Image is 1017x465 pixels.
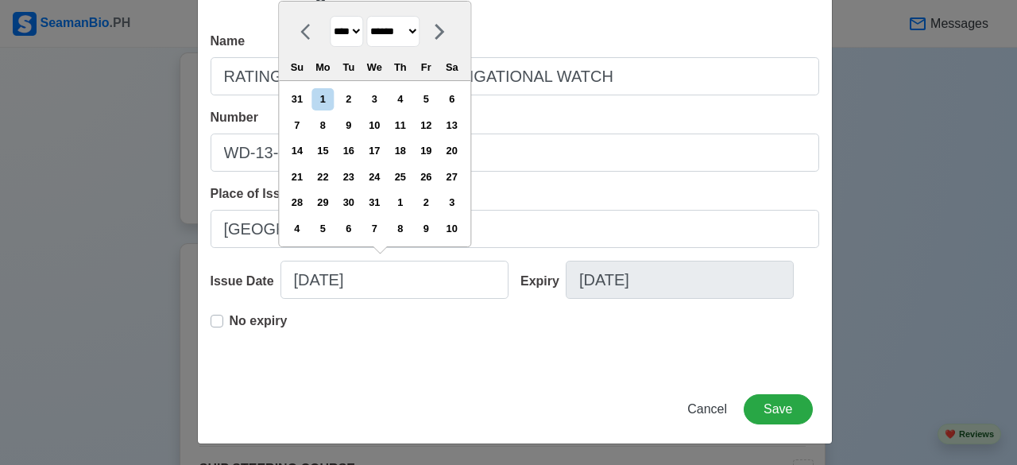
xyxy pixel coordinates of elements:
[312,192,334,213] div: Choose Monday, August 29th, 2011
[389,192,411,213] div: Choose Thursday, September 1st, 2011
[687,402,727,416] span: Cancel
[364,88,385,110] div: Choose Wednesday, August 3rd, 2011
[389,218,411,239] div: Choose Thursday, September 8th, 2011
[211,34,246,48] span: Name
[364,114,385,136] div: Choose Wednesday, August 10th, 2011
[312,88,334,110] div: Choose Monday, August 1st, 2011
[286,166,307,188] div: Choose Sunday, August 21st, 2011
[286,140,307,161] div: Choose Sunday, August 14th, 2011
[389,114,411,136] div: Choose Thursday, August 11th, 2011
[441,192,462,213] div: Choose Saturday, September 3rd, 2011
[441,56,462,78] div: Sa
[312,218,334,239] div: Choose Monday, September 5th, 2011
[389,166,411,188] div: Choose Thursday, August 25th, 2011
[416,166,437,188] div: Choose Friday, August 26th, 2011
[312,56,334,78] div: Mo
[338,166,359,188] div: Choose Tuesday, August 23rd, 2011
[364,140,385,161] div: Choose Wednesday, August 17th, 2011
[338,218,359,239] div: Choose Tuesday, September 6th, 2011
[211,57,819,95] input: Ex: COP Medical First Aid (VI/4)
[211,187,296,200] span: Place of Issue
[364,192,385,213] div: Choose Wednesday, August 31st, 2011
[338,88,359,110] div: Choose Tuesday, August 2nd, 2011
[312,114,334,136] div: Choose Monday, August 8th, 2011
[286,56,307,78] div: Su
[312,166,334,188] div: Choose Monday, August 22nd, 2011
[211,272,280,291] div: Issue Date
[286,192,307,213] div: Choose Sunday, August 28th, 2011
[338,56,359,78] div: Tu
[744,394,812,424] button: Save
[211,210,819,248] input: Ex: Cebu City
[416,114,437,136] div: Choose Friday, August 12th, 2011
[389,56,411,78] div: Th
[677,394,737,424] button: Cancel
[389,140,411,161] div: Choose Thursday, August 18th, 2011
[286,88,307,110] div: Choose Sunday, July 31st, 2011
[416,140,437,161] div: Choose Friday, August 19th, 2011
[230,312,288,331] p: No expiry
[416,56,437,78] div: Fr
[441,88,462,110] div: Choose Saturday, August 6th, 2011
[441,218,462,239] div: Choose Saturday, September 10th, 2011
[284,87,465,242] div: month 2011-08
[389,88,411,110] div: Choose Thursday, August 4th, 2011
[364,218,385,239] div: Choose Wednesday, September 7th, 2011
[211,134,819,172] input: Ex: COP1234567890W or NA
[364,56,385,78] div: We
[364,166,385,188] div: Choose Wednesday, August 24th, 2011
[338,192,359,213] div: Choose Tuesday, August 30th, 2011
[286,114,307,136] div: Choose Sunday, August 7th, 2011
[312,140,334,161] div: Choose Monday, August 15th, 2011
[286,218,307,239] div: Choose Sunday, September 4th, 2011
[416,88,437,110] div: Choose Friday, August 5th, 2011
[441,114,462,136] div: Choose Saturday, August 13th, 2011
[416,192,437,213] div: Choose Friday, September 2nd, 2011
[441,166,462,188] div: Choose Saturday, August 27th, 2011
[338,140,359,161] div: Choose Tuesday, August 16th, 2011
[211,110,258,124] span: Number
[338,114,359,136] div: Choose Tuesday, August 9th, 2011
[520,272,566,291] div: Expiry
[441,140,462,161] div: Choose Saturday, August 20th, 2011
[416,218,437,239] div: Choose Friday, September 9th, 2011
